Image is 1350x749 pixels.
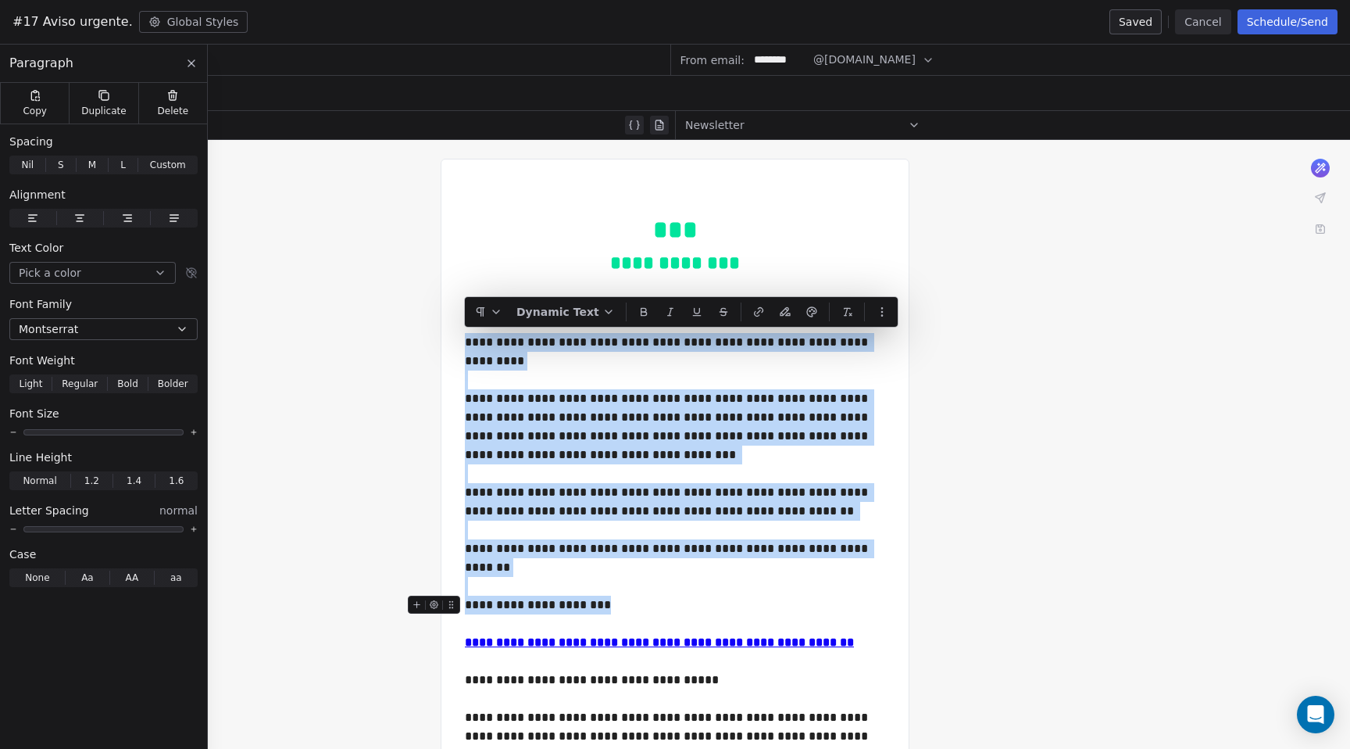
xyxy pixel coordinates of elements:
[9,187,66,202] span: Alignment
[12,13,133,31] span: #17 Aviso urgente.
[158,105,189,117] span: Delete
[81,571,94,585] span: Aa
[1175,9,1230,34] button: Cancel
[25,571,49,585] span: None
[139,11,248,33] button: Global Styles
[9,54,73,73] span: Paragraph
[19,377,42,391] span: Light
[9,353,75,368] span: Font Weight
[62,377,98,391] span: Regular
[117,377,138,391] span: Bold
[127,474,141,488] span: 1.4
[1237,9,1337,34] button: Schedule/Send
[88,158,96,172] span: M
[159,503,198,518] span: normal
[169,474,184,488] span: 1.6
[813,52,916,68] span: @[DOMAIN_NAME]
[9,134,53,149] span: Spacing
[9,547,36,562] span: Case
[23,105,47,117] span: Copy
[9,240,63,256] span: Text Color
[1297,696,1334,733] div: Open Intercom Messenger
[685,117,745,133] span: Newsletter
[9,450,72,465] span: Line Height
[23,474,56,488] span: Normal
[1109,9,1162,34] button: Saved
[84,474,99,488] span: 1.2
[19,321,78,337] span: Montserrat
[170,571,182,585] span: aa
[58,158,64,172] span: S
[9,406,59,421] span: Font Size
[150,158,186,172] span: Custom
[9,296,72,312] span: Font Family
[510,300,621,324] button: Dynamic Text
[9,262,176,284] button: Pick a color
[81,105,126,117] span: Duplicate
[120,158,126,172] span: L
[158,377,188,391] span: Bolder
[9,503,89,518] span: Letter Spacing
[680,52,745,68] span: From email:
[21,158,34,172] span: Nil
[125,571,138,585] span: AA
